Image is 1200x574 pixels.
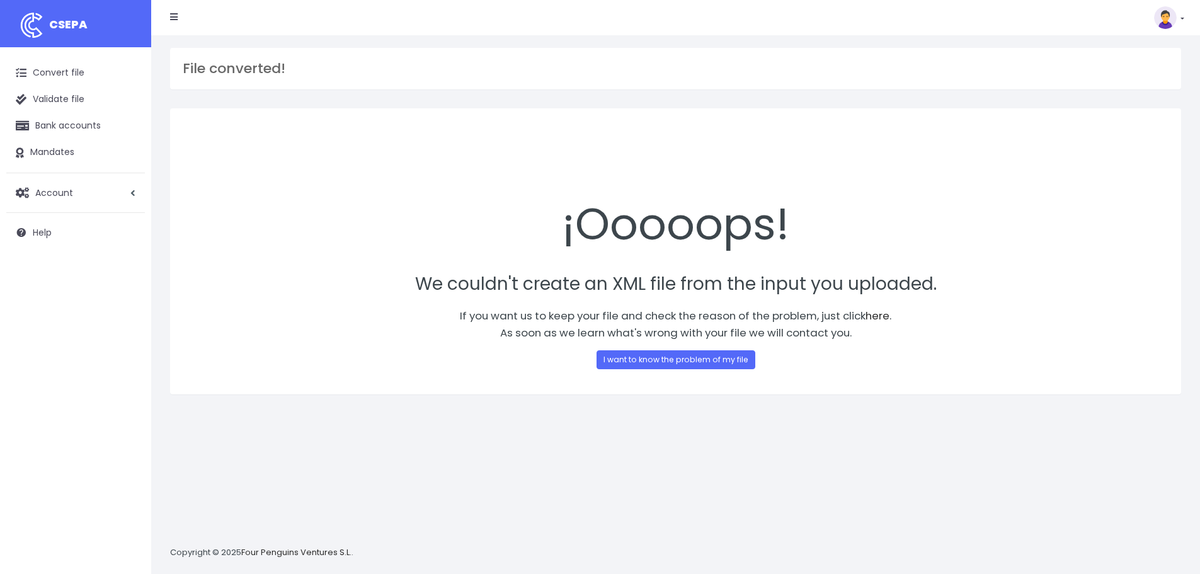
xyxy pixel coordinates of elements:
p: If you want us to keep your file and check the reason of the problem, just click . As soon as we ... [186,307,1165,342]
a: Bank accounts [6,113,145,139]
a: Help [6,219,145,246]
p: Copyright © 2025 . [170,546,353,560]
a: Mandates [6,139,145,166]
a: Account [6,180,145,206]
a: I want to know the problem of my file [597,350,755,369]
a: Validate file [6,86,145,113]
h3: File converted! [183,60,1169,77]
span: CSEPA [49,16,88,32]
span: Account [35,186,73,198]
img: profile [1154,6,1177,29]
a: Convert file [6,60,145,86]
p: We couldn't create an XML file from the input you uploaded. [186,270,1165,299]
a: Four Penguins Ventures S.L. [241,546,351,558]
img: logo [16,9,47,41]
span: Help [33,226,52,238]
a: here [866,308,889,323]
div: ¡Ooooops! [186,125,1165,257]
